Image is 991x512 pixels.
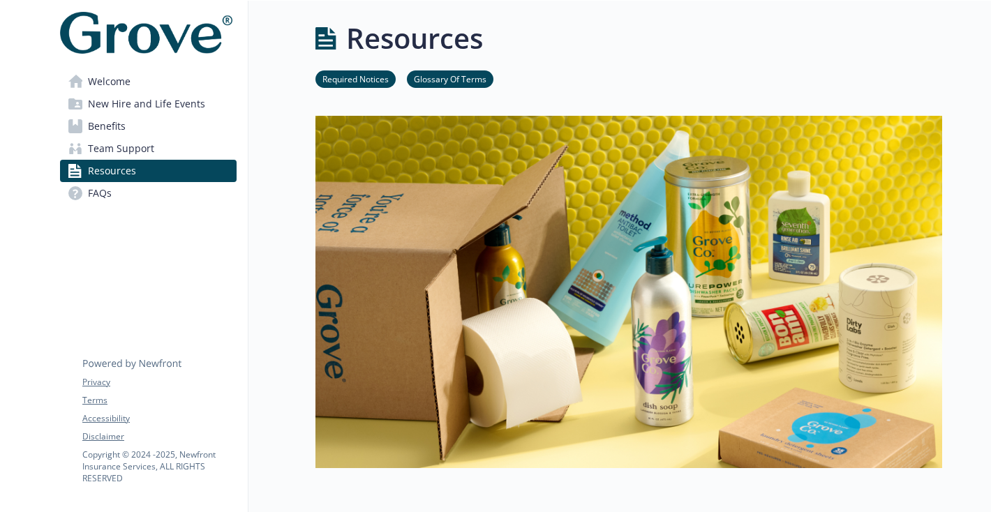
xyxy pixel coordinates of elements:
a: Benefits [60,115,237,137]
a: Glossary Of Terms [407,72,493,85]
span: Resources [88,160,136,182]
a: Accessibility [82,412,236,425]
a: Team Support [60,137,237,160]
span: FAQs [88,182,112,204]
a: Welcome [60,70,237,93]
span: Welcome [88,70,131,93]
span: Team Support [88,137,154,160]
a: Terms [82,394,236,407]
img: resources page banner [315,116,942,468]
span: Benefits [88,115,126,137]
h1: Resources [346,17,483,59]
p: Copyright © 2024 - 2025 , Newfront Insurance Services, ALL RIGHTS RESERVED [82,449,236,484]
a: Required Notices [315,72,396,85]
a: Resources [60,160,237,182]
span: New Hire and Life Events [88,93,205,115]
a: Disclaimer [82,430,236,443]
a: New Hire and Life Events [60,93,237,115]
a: FAQs [60,182,237,204]
a: Privacy [82,376,236,389]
